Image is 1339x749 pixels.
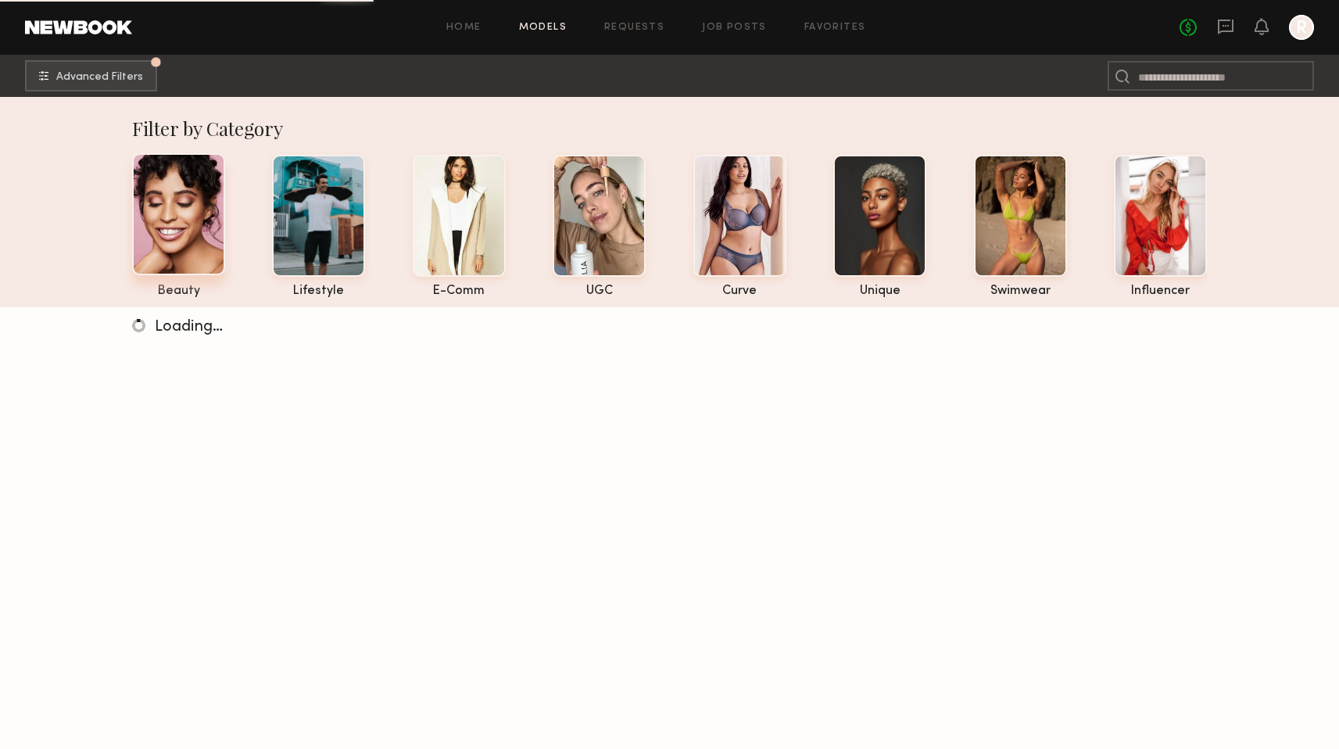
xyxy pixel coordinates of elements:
div: e-comm [413,285,506,298]
span: Advanced Filters [56,72,143,83]
div: Filter by Category [132,116,1207,141]
div: unique [833,285,926,298]
div: swimwear [974,285,1067,298]
button: Advanced Filters [25,60,157,91]
a: Models [519,23,567,33]
div: influencer [1114,285,1207,298]
span: Loading… [155,320,223,335]
div: curve [693,285,786,298]
div: lifestyle [272,285,365,298]
a: Favorites [804,23,866,33]
a: R [1289,15,1314,40]
div: beauty [132,285,225,298]
a: Job Posts [702,23,767,33]
div: UGC [553,285,646,298]
a: Requests [604,23,664,33]
a: Home [446,23,482,33]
